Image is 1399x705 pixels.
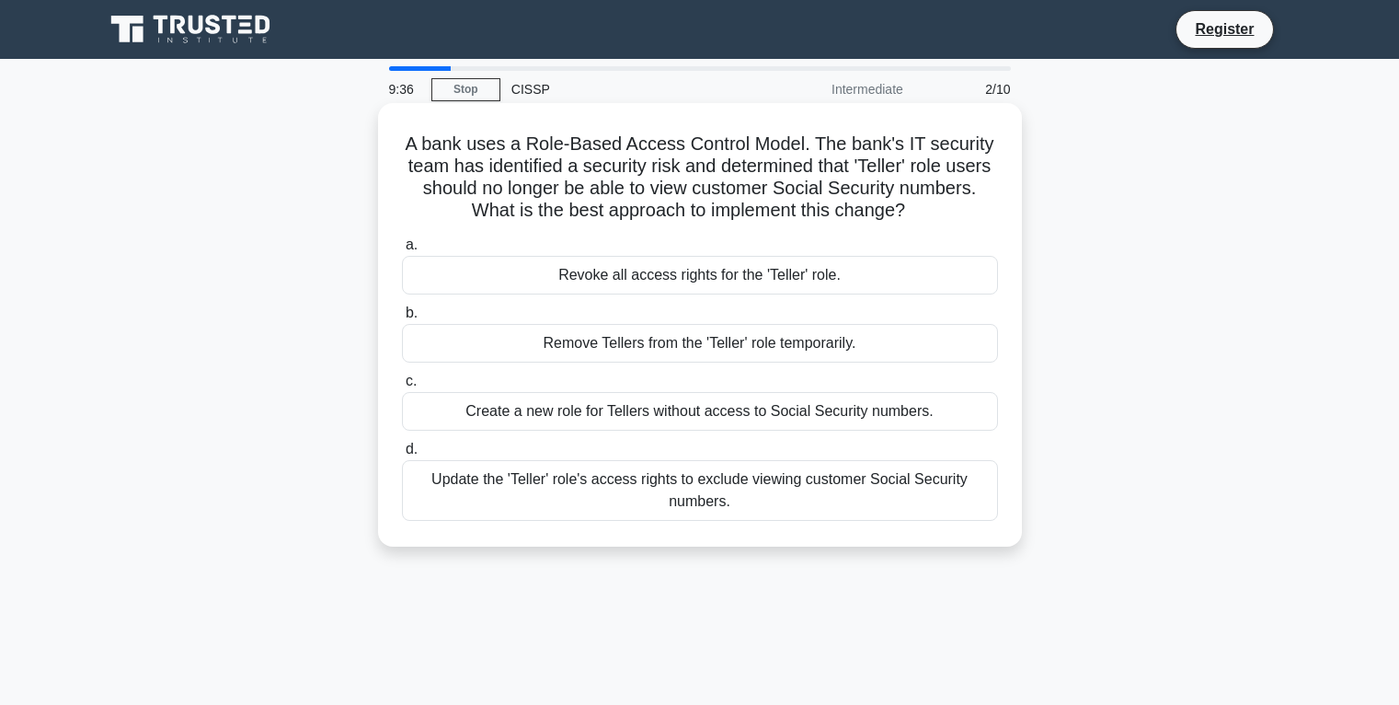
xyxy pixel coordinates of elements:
[378,71,431,108] div: 9:36
[400,133,1000,223] h5: A bank uses a Role-Based Access Control Model. The bank's IT security team has identified a secur...
[402,392,998,431] div: Create a new role for Tellers without access to Social Security numbers.
[402,256,998,295] div: Revoke all access rights for the 'Teller' role.
[914,71,1022,108] div: 2/10
[431,78,500,101] a: Stop
[753,71,914,108] div: Intermediate
[402,460,998,521] div: Update the 'Teller' role's access rights to exclude viewing customer Social Security numbers.
[500,71,753,108] div: CISSP
[406,305,418,320] span: b.
[406,441,418,457] span: d.
[406,237,418,252] span: a.
[1184,17,1265,40] a: Register
[406,373,417,388] span: c.
[402,324,998,363] div: Remove Tellers from the 'Teller' role temporarily.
